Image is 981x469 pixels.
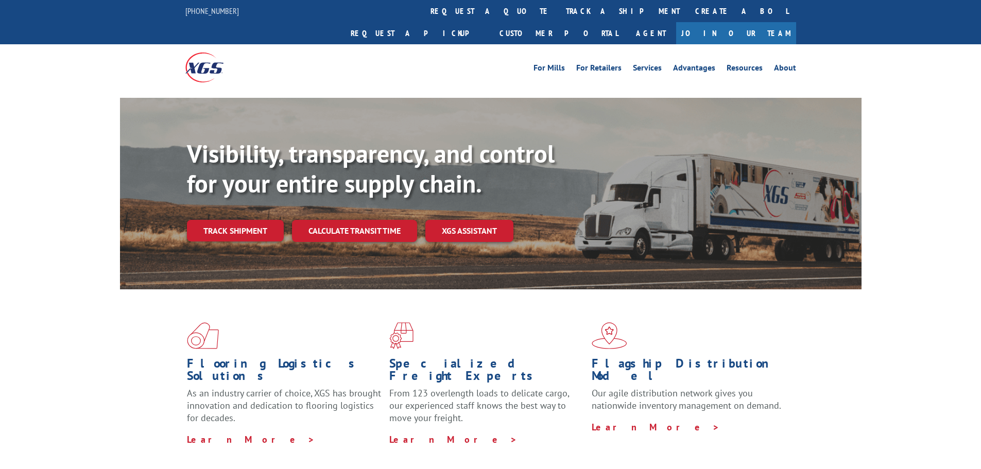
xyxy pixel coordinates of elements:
a: Learn More > [187,433,315,445]
img: xgs-icon-focused-on-flooring-red [389,322,414,349]
a: For Mills [533,64,565,75]
h1: Flagship Distribution Model [592,357,786,387]
span: Our agile distribution network gives you nationwide inventory management on demand. [592,387,781,411]
a: Calculate transit time [292,220,417,242]
a: Learn More > [389,433,518,445]
a: Request a pickup [343,22,492,44]
a: Services [633,64,662,75]
a: Learn More > [592,421,720,433]
img: xgs-icon-total-supply-chain-intelligence-red [187,322,219,349]
img: xgs-icon-flagship-distribution-model-red [592,322,627,349]
p: From 123 overlength loads to delicate cargo, our experienced staff knows the best way to move you... [389,387,584,433]
h1: Specialized Freight Experts [389,357,584,387]
a: For Retailers [576,64,622,75]
a: About [774,64,796,75]
a: Customer Portal [492,22,626,44]
b: Visibility, transparency, and control for your entire supply chain. [187,137,555,199]
h1: Flooring Logistics Solutions [187,357,382,387]
a: XGS ASSISTANT [425,220,513,242]
a: Join Our Team [676,22,796,44]
a: Agent [626,22,676,44]
a: Advantages [673,64,715,75]
a: Resources [727,64,763,75]
a: Track shipment [187,220,284,241]
span: As an industry carrier of choice, XGS has brought innovation and dedication to flooring logistics... [187,387,381,424]
a: [PHONE_NUMBER] [185,6,239,16]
